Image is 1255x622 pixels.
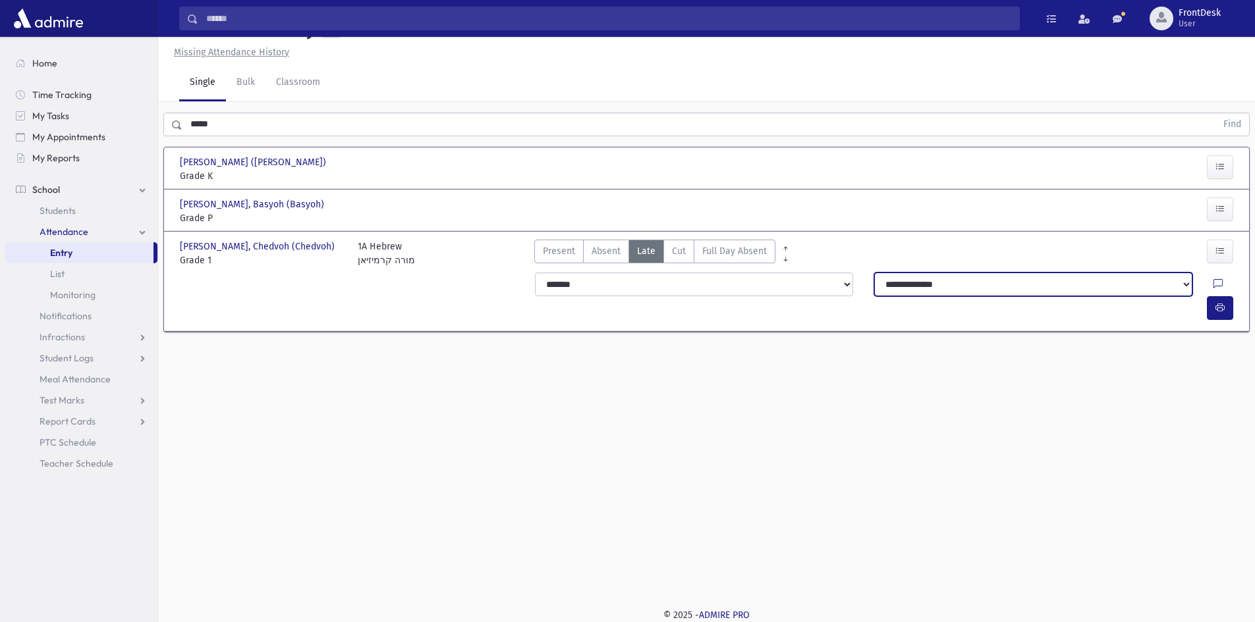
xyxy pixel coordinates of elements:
a: My Reports [5,147,157,168]
span: Absent [592,244,621,258]
a: My Tasks [5,105,157,126]
a: Meal Attendance [5,369,157,390]
u: Missing Attendance History [174,47,289,58]
a: Monitoring [5,284,157,305]
img: AdmirePro [11,5,86,32]
span: [PERSON_NAME], Basyoh (Basyoh) [180,197,327,211]
span: Full Day Absent [702,244,767,258]
span: FrontDesk [1179,8,1221,18]
span: Students [40,205,76,217]
span: [PERSON_NAME], Chedvoh (Chedvoh) [180,240,337,253]
span: PTC Schedule [40,436,96,448]
a: List [5,263,157,284]
div: AttTypes [534,240,775,267]
div: © 2025 - [179,608,1234,622]
span: Grade K [180,169,345,183]
a: Test Marks [5,390,157,411]
a: Report Cards [5,411,157,432]
a: Teacher Schedule [5,453,157,474]
a: Student Logs [5,348,157,369]
a: Students [5,200,157,221]
div: 1A Hebrew מורה קרמיזיאן [358,240,415,267]
a: Time Tracking [5,84,157,105]
span: Teacher Schedule [40,457,113,469]
a: PTC Schedule [5,432,157,453]
span: Monitoring [50,289,96,301]
span: Student Logs [40,352,94,364]
span: Infractions [40,331,85,343]
span: Late [637,244,655,258]
span: School [32,184,60,195]
a: Single [179,65,226,101]
a: School [5,179,157,200]
span: Meal Attendance [40,373,111,385]
span: My Appointments [32,131,105,143]
a: Missing Attendance History [169,47,289,58]
a: Infractions [5,326,157,348]
span: User [1179,18,1221,29]
span: Attendance [40,226,88,238]
span: Time Tracking [32,89,92,101]
a: My Appointments [5,126,157,147]
span: Home [32,57,57,69]
a: Notifications [5,305,157,326]
span: Entry [50,247,72,259]
span: Grade 1 [180,253,345,267]
a: Home [5,53,157,74]
span: Test Marks [40,394,84,406]
span: Report Cards [40,415,96,427]
span: [PERSON_NAME] ([PERSON_NAME]) [180,155,329,169]
button: Find [1215,113,1249,136]
span: Grade P [180,211,345,225]
a: Attendance [5,221,157,242]
input: Search [198,7,1019,30]
a: Classroom [265,65,331,101]
span: List [50,268,65,280]
a: Entry [5,242,153,263]
span: Notifications [40,310,92,322]
span: Present [543,244,575,258]
span: Cut [672,244,686,258]
span: My Tasks [32,110,69,122]
span: My Reports [32,152,80,164]
a: Bulk [226,65,265,101]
